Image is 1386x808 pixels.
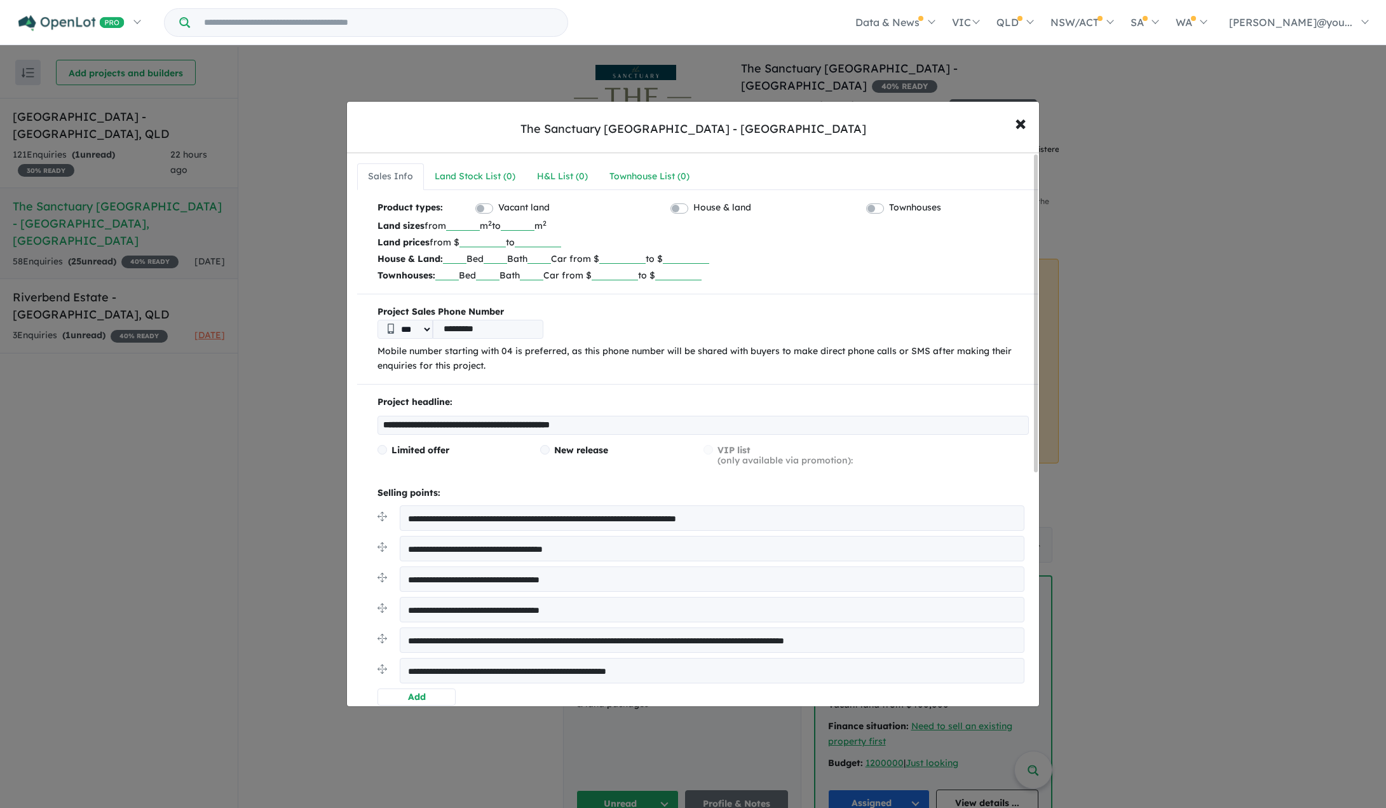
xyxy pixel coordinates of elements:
sup: 2 [543,219,547,228]
div: Townhouse List ( 0 ) [609,169,690,184]
label: House & land [693,200,751,216]
button: Add [377,688,456,706]
p: Bed Bath Car from $ to $ [377,267,1029,284]
img: drag.svg [377,664,387,674]
b: Land sizes [377,220,425,231]
div: Land Stock List ( 0 ) [435,169,515,184]
img: drag.svg [377,512,387,521]
span: × [1015,109,1026,136]
p: from $ to [377,234,1029,250]
img: drag.svg [377,573,387,582]
b: House & Land: [377,253,443,264]
img: Phone icon [388,324,394,334]
p: Bed Bath Car from $ to $ [377,250,1029,267]
b: Product types: [377,200,443,217]
sup: 2 [488,219,492,228]
span: New release [554,444,608,456]
p: from m to m [377,217,1029,234]
label: Townhouses [889,200,941,216]
img: drag.svg [377,603,387,613]
b: Project Sales Phone Number [377,305,1029,320]
img: Openlot PRO Logo White [18,15,125,31]
span: [PERSON_NAME]@you... [1229,16,1352,29]
img: drag.svg [377,542,387,552]
div: Sales Info [368,169,413,184]
span: Limited offer [391,444,449,456]
b: Land prices [377,236,430,248]
input: Try estate name, suburb, builder or developer [193,9,565,36]
label: Vacant land [498,200,550,216]
img: drag.svg [377,634,387,643]
p: Mobile number starting with 04 is preferred, as this phone number will be shared with buyers to m... [377,344,1029,374]
b: Townhouses: [377,270,435,281]
div: The Sanctuary [GEOGRAPHIC_DATA] - [GEOGRAPHIC_DATA] [520,121,866,137]
p: Project headline: [377,395,1029,410]
div: H&L List ( 0 ) [537,169,588,184]
p: Selling points: [377,486,1029,501]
